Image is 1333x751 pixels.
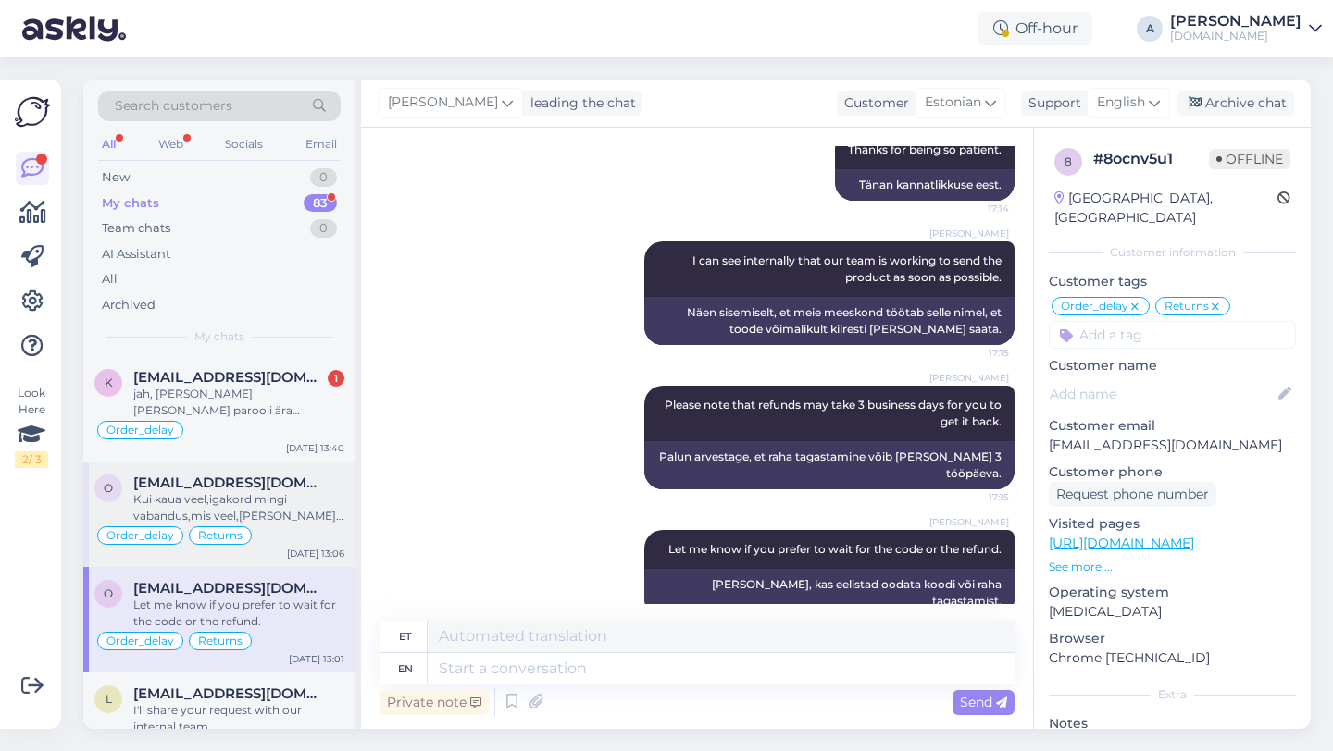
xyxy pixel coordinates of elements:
div: Customer [837,93,909,113]
div: jah, [PERSON_NAME] [PERSON_NAME] parooli ära vahetada, tänud [133,386,344,419]
p: [MEDICAL_DATA] [1049,602,1296,622]
div: All [102,270,118,289]
div: [DATE] 13:01 [289,652,344,666]
span: Order_delay [1061,301,1128,312]
div: Email [302,132,341,156]
div: [DOMAIN_NAME] [1170,29,1302,43]
p: Visited pages [1049,514,1296,534]
div: 2 / 3 [15,451,48,468]
span: My chats [194,328,244,345]
p: See more ... [1049,559,1296,575]
p: Customer email [1049,416,1296,436]
span: Let me know if you prefer to wait for the code or the refund. [668,542,1002,556]
div: en [398,653,413,684]
span: 17:15 [940,346,1009,360]
div: A [1137,16,1163,42]
span: Order_delay [106,425,174,436]
span: l [106,692,112,706]
span: 8 [1065,154,1072,168]
div: et [399,621,411,652]
span: Thanks for being so patient. [848,142,1002,156]
div: All [98,132,119,156]
span: Returns [1165,301,1209,312]
div: leading the chat [523,93,636,113]
span: Order_delay [106,635,174,646]
div: Private note [380,690,489,715]
span: kostner08@gmail.com [133,369,326,386]
div: 0 [310,219,337,238]
span: [PERSON_NAME] [929,515,1009,529]
a: [PERSON_NAME][DOMAIN_NAME] [1170,14,1322,43]
p: Browser [1049,629,1296,648]
div: [DATE] 13:40 [286,441,344,455]
div: Palun arvestage, et raha tagastamine võib [PERSON_NAME] 3 tööpäeva. [644,441,1015,489]
div: [DATE] 13:06 [287,547,344,560]
div: AI Assistant [102,245,170,264]
div: New [102,168,130,187]
span: [PERSON_NAME] [929,227,1009,240]
img: Askly Logo [15,94,50,129]
div: Extra [1049,686,1296,703]
span: Offline [1209,149,1290,169]
span: 17:14 [940,202,1009,215]
input: Add name [1050,384,1275,404]
input: Add a tag [1049,321,1296,349]
span: Estonian [925,92,981,113]
div: 1 [328,370,344,387]
p: Customer phone [1049,462,1296,482]
div: Off-hour [978,12,1092,45]
span: Please note that refunds may take 3 business days for you to get it back. [665,398,1004,428]
div: [PERSON_NAME] [1170,14,1302,29]
span: [PERSON_NAME] [388,92,498,113]
span: Send [960,694,1007,710]
a: [URL][DOMAIN_NAME] [1049,535,1194,551]
div: Tänan kannatlikkuse eest. [835,169,1015,201]
span: Returns [198,530,243,541]
p: Operating system [1049,583,1296,602]
p: Notes [1049,714,1296,733]
div: Request phone number [1049,482,1216,507]
div: My chats [102,194,159,213]
div: Archived [102,296,156,314]
span: I can see internally that our team is working to send the product as soon as possible. [692,253,1004,284]
div: Socials [221,132,267,156]
div: Kui kaua veel,igakord mingi vabandus,mis veel,[PERSON_NAME] te värskendate nõuan oma raha tagastu... [133,491,344,524]
div: I'll share your request with our internal team. [133,702,344,735]
div: Näen sisemiselt, et meie meeskond töötab selle nimel, et toode võimalikult kiiresti [PERSON_NAME]... [644,297,1015,345]
div: Customer information [1049,244,1296,261]
span: olekorsolme@gmail.com [133,580,326,597]
span: Search customers [115,96,232,116]
span: [PERSON_NAME] [929,371,1009,385]
div: 83 [304,194,337,213]
span: lempszz@gmail.com [133,685,326,702]
div: Archive chat [1177,91,1294,116]
p: [EMAIL_ADDRESS][DOMAIN_NAME] [1049,436,1296,455]
span: o [104,586,113,600]
span: 17:15 [940,490,1009,504]
span: k [105,375,113,389]
span: o [104,481,113,495]
span: English [1097,92,1145,113]
p: Customer tags [1049,272,1296,291]
div: 0 [310,168,337,187]
div: Look Here [15,385,48,468]
p: Chrome [TECHNICAL_ID] [1049,648,1296,668]
span: Returns [198,635,243,646]
div: Web [155,132,187,156]
div: [GEOGRAPHIC_DATA], [GEOGRAPHIC_DATA] [1054,189,1277,228]
div: # 8ocnv5u1 [1093,148,1209,170]
div: Team chats [102,219,170,238]
span: Order_delay [106,530,174,541]
span: olekorsolme@gmail.com [133,474,326,491]
div: Let me know if you prefer to wait for the code or the refund. [133,597,344,630]
p: Customer name [1049,356,1296,375]
div: [PERSON_NAME], kas eelistad oodata koodi või raha tagastamist. [644,569,1015,617]
div: Support [1021,93,1081,113]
